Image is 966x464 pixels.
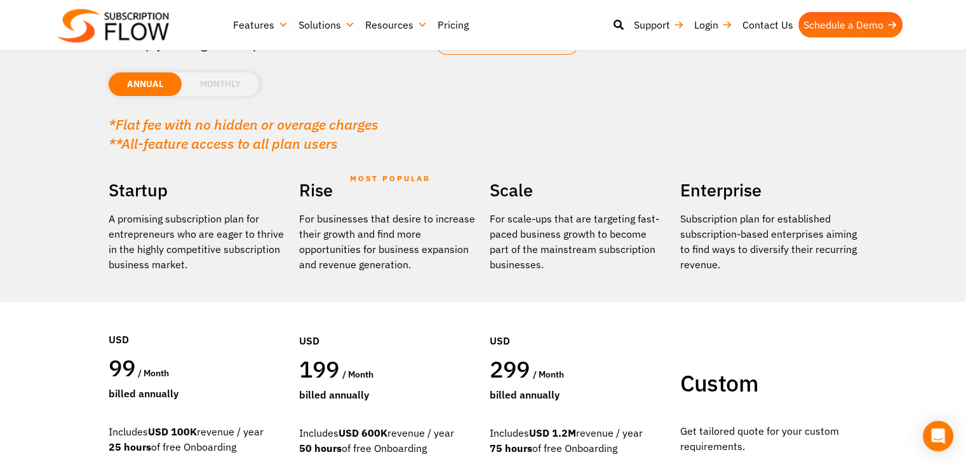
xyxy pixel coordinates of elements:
[689,12,737,38] a: Login
[299,387,477,402] div: Billed Annually
[109,134,338,153] em: **All-feature access to all plan users
[490,175,667,205] h2: Scale
[109,175,286,205] h2: Startup
[299,211,477,272] div: For businesses that desire to increase their growth and find more opportunities for business expa...
[148,425,197,438] strong: USD 100K
[138,367,169,379] span: / month
[923,421,953,451] div: Open Intercom Messenger
[490,425,667,456] div: Includes revenue / year of free Onboarding
[490,211,667,272] div: For scale-ups that are targeting fast-paced business growth to become part of the mainstream subs...
[680,175,858,205] h2: Enterprise
[798,12,902,38] a: Schedule a Demo
[109,211,286,272] p: A promising subscription plan for entrepreneurs who are eager to thrive in the highly competitive...
[109,440,151,453] strong: 25 hours
[228,12,293,38] a: Features
[533,369,564,380] span: / month
[182,72,259,96] li: MONTHLY
[490,354,530,384] span: 299
[360,12,433,38] a: Resources
[629,12,689,38] a: Support
[109,72,182,96] li: ANNUAL
[299,425,477,456] div: Includes revenue / year of free Onboarding
[109,115,379,133] em: *Flat fee with no hidden or overage charges
[350,164,431,193] span: MOST POPULAR
[339,426,387,439] strong: USD 600K
[680,211,858,272] p: Subscription plan for established subscription-based enterprises aiming to find ways to diversify...
[299,354,340,384] span: 199
[433,12,474,38] a: Pricing
[299,295,477,355] div: USD
[490,442,532,454] strong: 75 hours
[58,9,169,43] img: Subscriptionflow
[293,12,360,38] a: Solutions
[299,175,477,205] h2: Rise
[490,295,667,355] div: USD
[529,426,576,439] strong: USD 1.2M
[342,369,373,380] span: / month
[737,12,798,38] a: Contact Us
[109,294,286,353] div: USD
[680,368,758,398] span: Custom
[109,353,136,383] span: 99
[490,387,667,402] div: Billed Annually
[109,386,286,401] div: Billed Annually
[680,423,858,454] p: Get tailored quote for your custom requirements.
[109,424,286,454] div: Includes revenue / year of free Onboarding
[299,442,342,454] strong: 50 hours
